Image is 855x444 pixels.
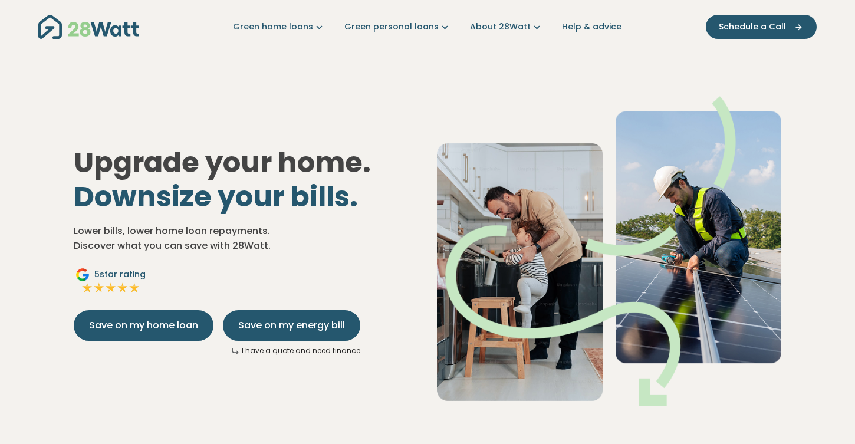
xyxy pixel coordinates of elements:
span: 5 star rating [94,268,146,281]
a: I have a quote and need finance [242,346,360,356]
span: Downsize your bills. [74,177,358,216]
a: Green home loans [233,21,325,33]
img: Full star [81,282,93,294]
img: Dad helping toddler [437,96,781,406]
img: Full star [129,282,140,294]
span: Schedule a Call [719,21,786,33]
nav: Main navigation [38,12,817,42]
img: 28Watt [38,15,139,39]
p: Lower bills, lower home loan repayments. Discover what you can save with 28Watt. [74,223,418,254]
a: Help & advice [562,21,621,33]
a: About 28Watt [470,21,543,33]
button: Schedule a Call [706,15,817,39]
h1: Upgrade your home. [74,146,418,213]
a: Google5star ratingFull starFull starFull starFull starFull star [74,268,147,296]
span: Save on my energy bill [238,318,345,333]
img: Full star [117,282,129,294]
img: Google [75,268,90,282]
img: Full star [93,282,105,294]
img: Full star [105,282,117,294]
button: Save on my home loan [74,310,213,341]
span: Save on my home loan [89,318,198,333]
a: Green personal loans [344,21,451,33]
button: Save on my energy bill [223,310,360,341]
